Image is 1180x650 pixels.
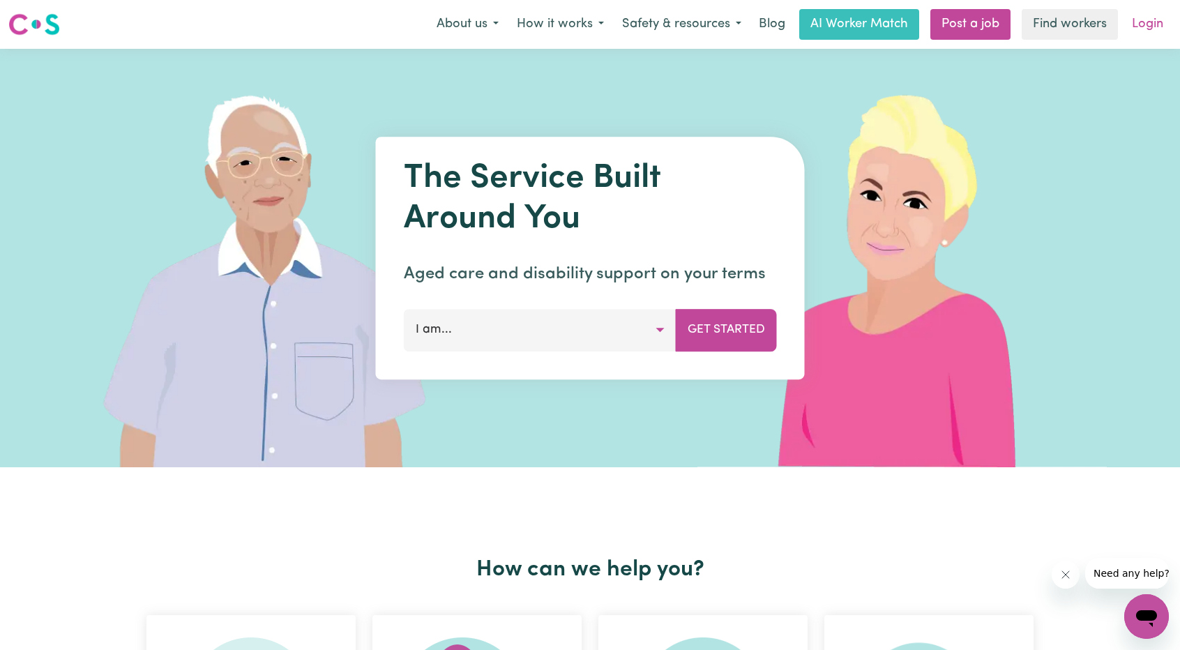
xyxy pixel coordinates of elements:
button: I am... [404,309,676,351]
img: Careseekers logo [8,12,60,37]
a: Careseekers logo [8,8,60,40]
button: How it works [508,10,613,39]
span: Need any help? [8,10,84,21]
h1: The Service Built Around You [404,159,777,239]
a: Post a job [930,9,1011,40]
button: About us [428,10,508,39]
iframe: Message from company [1085,558,1169,589]
iframe: Button to launch messaging window [1124,594,1169,639]
iframe: Close message [1052,561,1080,589]
a: Blog [750,9,794,40]
p: Aged care and disability support on your terms [404,262,777,287]
button: Safety & resources [613,10,750,39]
h2: How can we help you? [138,557,1042,583]
button: Get Started [676,309,777,351]
a: Find workers [1022,9,1118,40]
a: Login [1124,9,1172,40]
a: AI Worker Match [799,9,919,40]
